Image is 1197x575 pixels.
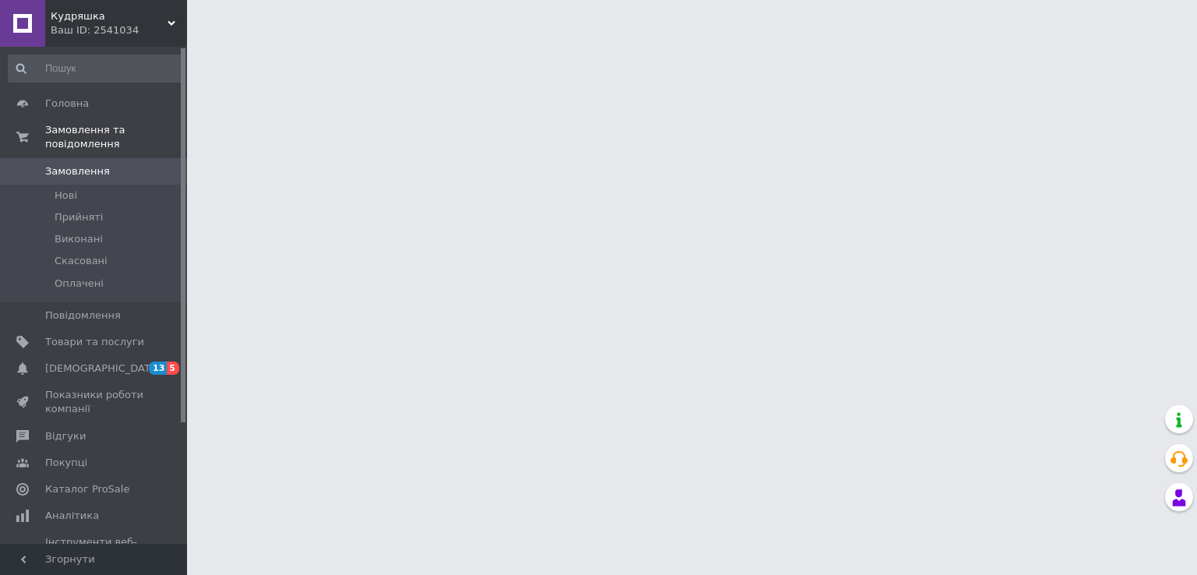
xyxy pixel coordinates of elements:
[55,254,108,268] span: Скасовані
[45,164,110,178] span: Замовлення
[149,362,167,375] span: 13
[167,362,179,375] span: 5
[45,309,121,323] span: Повідомлення
[45,482,129,496] span: Каталог ProSale
[45,123,187,151] span: Замовлення та повідомлення
[45,456,87,470] span: Покупці
[51,23,187,37] div: Ваш ID: 2541034
[45,362,161,376] span: [DEMOGRAPHIC_DATA]
[45,535,144,563] span: Інструменти веб-майстра та SEO
[51,9,168,23] span: Кудряшка
[45,509,99,523] span: Аналітика
[55,277,104,291] span: Оплачені
[55,210,103,224] span: Прийняті
[45,429,86,443] span: Відгуки
[45,388,144,416] span: Показники роботи компанії
[55,189,77,203] span: Нові
[45,335,144,349] span: Товари та послуги
[45,97,89,111] span: Головна
[8,55,184,83] input: Пошук
[55,232,103,246] span: Виконані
